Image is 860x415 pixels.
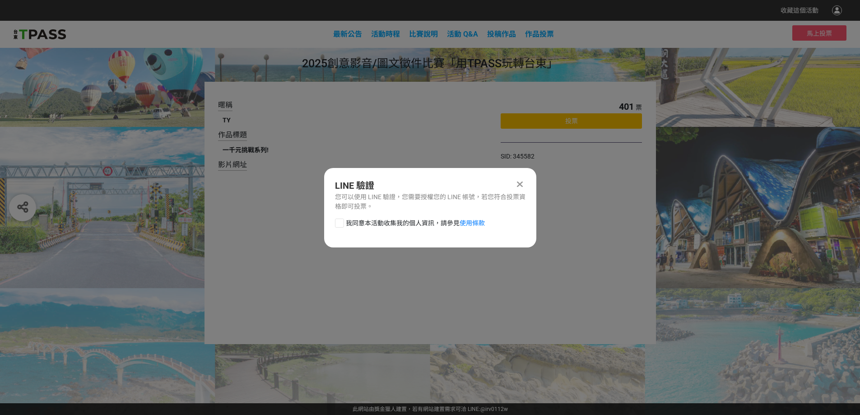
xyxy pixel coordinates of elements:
[333,30,362,38] a: 最新公告
[346,219,485,228] span: 我同意本活動收集我的個人資訊，請參見
[781,7,818,14] span: 收藏這個活動
[447,30,478,38] a: 活動 Q&A
[807,30,832,37] span: 馬上投票
[353,406,456,412] a: 此網站由獎金獵人建置，若有網站建置需求
[371,30,400,38] a: 活動時程
[525,30,554,38] span: 作品投票
[353,406,508,412] span: 可洽 LINE:
[218,131,247,139] span: 作品標題
[460,219,485,227] a: 使用條款
[14,28,66,41] img: 2025創意影音/圖文徵件比賽「用TPASS玩轉台東」
[487,30,516,38] span: 投稿作品
[480,406,508,412] a: @irv0112w
[409,30,438,38] a: 比賽說明
[565,117,578,125] span: 投票
[302,57,558,70] span: 2025創意影音/圖文徵件比賽「用TPASS玩轉台東」
[636,104,642,111] span: 票
[223,116,483,125] div: TY
[335,179,525,192] div: LINE 驗證
[501,153,535,160] span: SID: 345582
[619,101,634,112] span: 401
[223,145,483,155] div: 一千元挑戰系列!
[218,101,232,109] span: 暱稱
[792,25,846,41] button: 馬上投票
[335,192,525,211] div: 您可以使用 LINE 驗證，您需要授權您的 LINE 帳號，若您符合投票資格即可投票。
[218,160,247,169] span: 影片網址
